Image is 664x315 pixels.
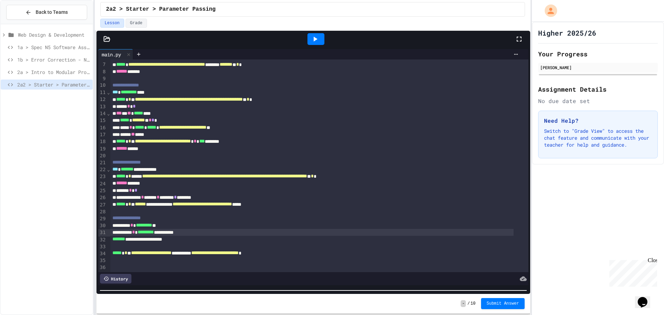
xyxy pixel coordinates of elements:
h3: Need Help? [544,117,652,125]
div: 28 [98,209,107,215]
div: 10 [98,82,107,89]
h2: Your Progress [538,49,658,59]
div: 33 [98,243,107,250]
div: [PERSON_NAME] [540,64,656,71]
div: 12 [98,96,107,103]
div: main.py [98,51,124,58]
div: 26 [98,194,107,201]
div: 7 [98,61,107,68]
span: 1a > Spec N5 Software Assignment [17,44,90,51]
div: No due date set [538,97,658,105]
div: 21 [98,159,107,166]
div: 20 [98,152,107,159]
div: 35 [98,257,107,264]
span: 2a2 > Starter > Parameter Passing [106,5,216,13]
div: Chat with us now!Close [3,3,48,44]
div: main.py [98,49,133,59]
div: 31 [98,229,107,236]
span: Fold line [107,90,110,95]
div: 9 [98,75,107,82]
button: Lesson [100,19,124,28]
div: 17 [98,131,107,138]
div: 13 [98,103,107,110]
span: Fold line [107,111,110,116]
h2: Assignment Details [538,84,658,94]
span: Back to Teams [36,9,68,16]
div: 11 [98,89,107,96]
div: 24 [98,180,107,187]
div: 25 [98,187,107,194]
span: - [461,300,466,307]
button: Submit Answer [481,298,525,309]
iframe: chat widget [635,287,657,308]
span: Web Design & Development [18,31,90,38]
span: 2a > Intro to Modular Programming [17,68,90,76]
span: Submit Answer [487,301,519,306]
div: 19 [98,146,107,152]
div: 32 [98,237,107,243]
span: Fold line [107,167,110,172]
div: 36 [98,264,107,271]
div: 14 [98,110,107,117]
span: 10 [471,301,476,306]
div: 16 [98,124,107,131]
div: 34 [98,250,107,257]
div: My Account [537,3,559,19]
div: History [100,274,131,284]
span: 1b > Error Correction - N5 Spec [17,56,90,63]
div: 29 [98,215,107,222]
h1: Higher 2025/26 [538,28,596,38]
div: 23 [98,173,107,180]
p: Switch to "Grade View" to access the chat feature and communicate with your teacher for help and ... [544,128,652,148]
div: 8 [98,68,107,75]
div: 27 [98,202,107,209]
div: 15 [98,117,107,124]
span: 2a2 > Starter > Parameter Passing [17,81,90,88]
button: Grade [126,19,147,28]
button: Back to Teams [6,5,87,20]
div: 30 [98,222,107,229]
div: 22 [98,166,107,173]
span: / [467,301,470,306]
div: 18 [98,138,107,145]
iframe: chat widget [607,257,657,287]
